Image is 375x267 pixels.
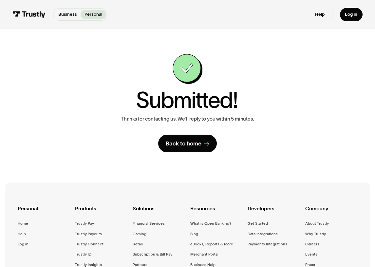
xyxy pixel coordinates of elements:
[136,89,238,111] h1: Submitted!
[190,231,198,237] a: Blog
[166,140,201,147] div: Back to home
[133,231,146,237] a: Gaming
[190,204,243,220] div: Resources
[75,251,91,257] a: Trustly ID
[305,204,358,220] div: Company
[190,251,218,257] a: Merchant Portal
[58,11,77,18] p: Business
[315,11,325,17] a: Help
[345,11,357,17] div: Log in
[121,116,254,122] p: Thanks for contacting us. We’ll reply to you within 5 minutes.
[133,251,172,257] a: Subscription & Bill Pay
[54,10,81,19] a: Business
[133,241,143,247] a: Retail
[18,241,28,247] a: Log in
[18,204,70,220] div: Personal
[84,11,102,18] p: Personal
[133,220,165,227] a: Financial Services
[248,204,300,220] div: Developers
[305,251,317,257] a: Events
[340,8,363,21] a: Log in
[190,220,231,227] a: What is Open Banking?
[158,135,216,152] a: Back to home
[75,220,94,227] a: Trustly Pay
[305,231,326,237] a: Why Trustly
[248,220,268,227] a: Get Started
[75,241,103,247] a: Trustly Connect
[248,231,278,237] a: Data Integrations
[190,241,233,247] a: eBooks, Reports & More
[248,241,287,247] a: Payments Integrations
[81,10,106,19] a: Personal
[75,231,102,237] a: Trustly Payouts
[133,204,185,220] div: Solutions
[18,220,28,227] a: Home
[305,220,329,227] a: About Trustly
[305,241,319,247] a: Careers
[75,204,127,220] div: Products
[12,11,45,18] img: Trustly Logo
[18,231,26,237] a: Help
